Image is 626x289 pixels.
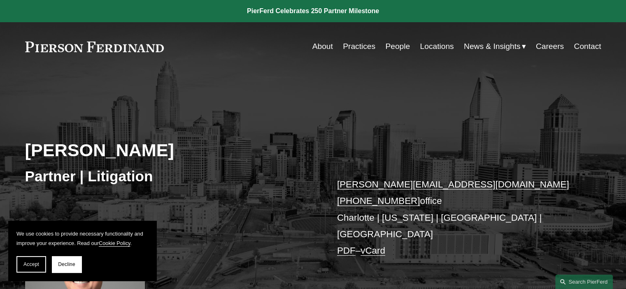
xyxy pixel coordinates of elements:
a: Practices [343,39,375,54]
span: Decline [58,261,75,267]
a: Contact [574,39,601,54]
span: Accept [23,261,39,267]
a: folder dropdown [464,39,526,54]
a: Careers [536,39,564,54]
a: People [385,39,410,54]
a: PDF [337,245,356,256]
button: Decline [52,256,81,273]
a: Search this site [555,275,613,289]
section: Cookie banner [8,221,156,281]
a: About [312,39,333,54]
h3: Partner | Litigation [25,167,313,185]
a: [PERSON_NAME][EMAIL_ADDRESS][DOMAIN_NAME] [337,179,569,190]
p: office Charlotte | [US_STATE] | [GEOGRAPHIC_DATA] | [GEOGRAPHIC_DATA] – [337,176,577,259]
h2: [PERSON_NAME] [25,139,313,161]
a: vCard [361,245,385,256]
a: [PHONE_NUMBER] [337,196,420,206]
p: We use cookies to provide necessary functionality and improve your experience. Read our . [16,229,148,248]
button: Accept [16,256,46,273]
span: News & Insights [464,39,521,54]
a: Locations [420,39,454,54]
a: Cookie Policy [99,240,130,246]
